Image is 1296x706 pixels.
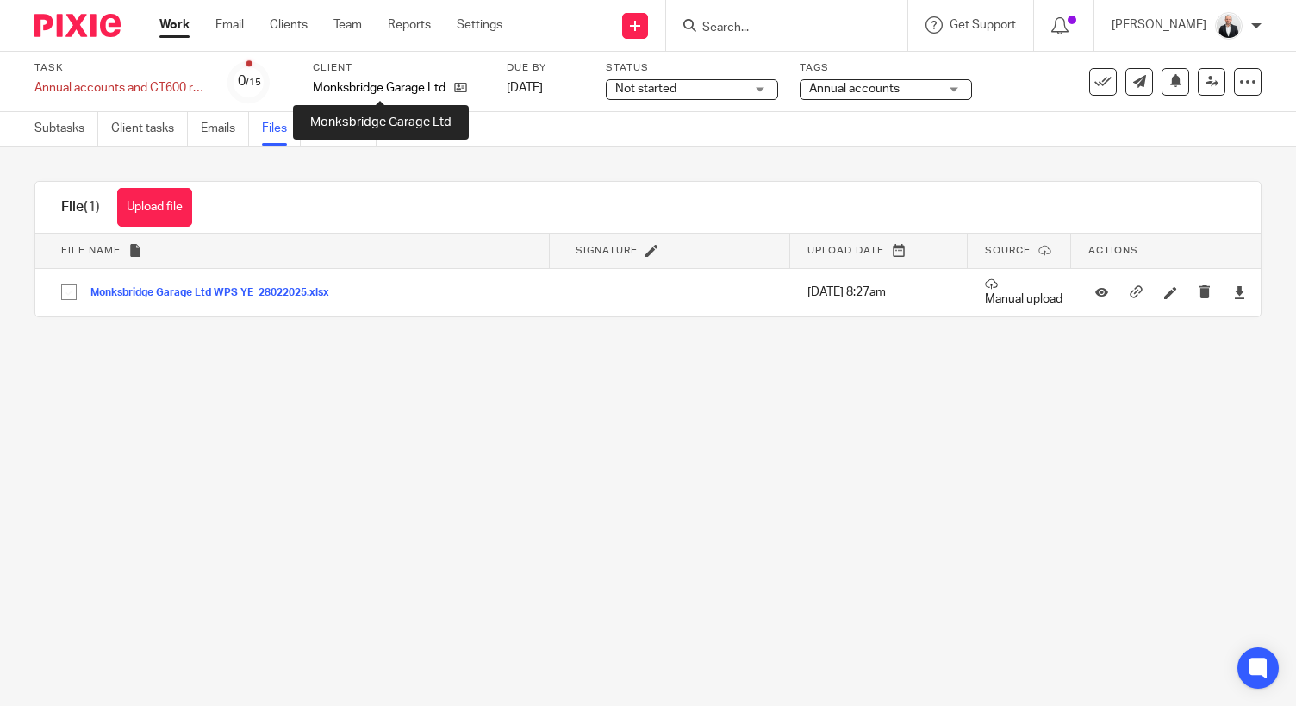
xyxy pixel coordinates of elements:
input: Search [701,21,856,36]
img: Pixie [34,14,121,37]
span: File name [61,246,121,255]
p: [DATE] 8:27am [807,284,959,301]
label: Due by [507,61,584,75]
span: [DATE] [507,82,543,94]
p: Monksbridge Garage Ltd [313,79,445,97]
label: Tags [800,61,972,75]
input: Select [53,276,85,309]
span: Annual accounts [809,83,900,95]
a: Reports [388,16,431,34]
img: _SKY9589-Edit-2.jpeg [1215,12,1243,40]
a: Download [1233,284,1246,301]
span: Source [985,246,1031,255]
a: Files [262,112,301,146]
label: Client [313,61,485,75]
label: Task [34,61,207,75]
span: Not started [615,83,676,95]
span: Get Support [950,19,1016,31]
a: Clients [270,16,308,34]
span: Actions [1088,246,1138,255]
button: Upload file [117,188,192,227]
p: Manual upload [985,278,1062,308]
span: (1) [84,200,100,214]
a: Client tasks [111,112,188,146]
a: Settings [457,16,502,34]
a: Team [333,16,362,34]
a: Emails [201,112,249,146]
label: Status [606,61,778,75]
div: Annual accounts and CT600 return [34,79,207,97]
a: Subtasks [34,112,98,146]
h1: File [61,198,100,216]
span: Upload date [807,246,884,255]
a: Audit logs [389,112,456,146]
p: [PERSON_NAME] [1112,16,1206,34]
small: /15 [246,78,261,87]
button: Monksbridge Garage Ltd WPS YE_28022025.xlsx [90,287,342,299]
a: Work [159,16,190,34]
div: 0 [238,72,261,91]
a: Notes (0) [314,112,377,146]
span: Signature [576,246,638,255]
a: Email [215,16,244,34]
